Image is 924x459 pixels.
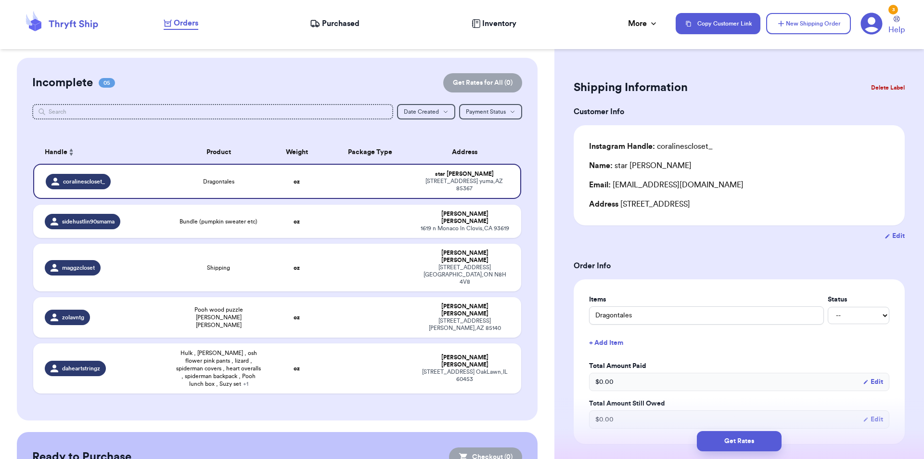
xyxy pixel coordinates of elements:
div: [PERSON_NAME] [PERSON_NAME] [420,249,510,264]
div: coralinescloset_ [589,141,713,152]
div: [PERSON_NAME] [PERSON_NAME] [420,354,510,368]
div: star [PERSON_NAME] [589,160,692,171]
span: Name: [589,162,613,170]
span: Payment Status [466,109,506,115]
div: [PERSON_NAME] [PERSON_NAME] [420,210,510,225]
div: 1619 n Monaco ln Clovis , CA 93619 [420,225,510,232]
span: Inventory [482,18,516,29]
span: Handle [45,147,67,157]
strong: oz [294,219,300,224]
th: Address [414,141,521,164]
div: [PERSON_NAME] [PERSON_NAME] [420,303,510,317]
span: Instagram Handle: [589,143,655,150]
div: [STREET_ADDRESS] [GEOGRAPHIC_DATA] , ON N8H 4V8 [420,264,510,286]
th: Product [170,141,268,164]
span: Purchased [322,18,359,29]
label: Total Amount Paid [589,361,889,371]
button: Get Rates for All (0) [443,73,522,92]
label: Status [828,295,889,304]
a: Inventory [472,18,516,29]
div: [STREET_ADDRESS] [PERSON_NAME] , AZ 85140 [420,317,510,332]
div: [EMAIL_ADDRESS][DOMAIN_NAME] [589,179,889,191]
span: 05 [99,78,115,88]
strong: oz [294,315,300,320]
a: Purchased [310,18,359,29]
div: 3 [888,5,898,14]
span: Orders [174,17,198,29]
button: Copy Customer Link [676,13,760,34]
span: zolavntg [62,314,84,321]
span: Help [888,24,905,36]
button: Edit [885,231,905,241]
label: Total Amount Still Owed [589,399,889,408]
button: Get Rates [697,431,782,451]
div: [STREET_ADDRESS] OakLawn , IL 60453 [420,368,510,383]
label: Items [589,295,824,304]
button: Edit [863,377,883,387]
th: Package Type [326,141,414,164]
a: Orders [164,17,198,30]
span: Hulk , [PERSON_NAME] , osh flower pink pants , lizard , spiderman covers , heart overalls , spide... [176,349,262,388]
button: Edit [863,415,883,424]
span: Dragontales [203,178,234,185]
strong: oz [294,265,300,271]
strong: oz [294,179,300,184]
th: Weight [268,141,326,164]
div: More [628,18,658,29]
span: daheartstringz [62,365,100,372]
div: [STREET_ADDRESS] [589,198,889,210]
span: Email: [589,181,611,189]
span: Shipping [207,264,230,272]
span: Pooh wood puzzle [PERSON_NAME] [PERSON_NAME] [176,306,262,329]
span: coralinescloset_ [63,178,105,185]
div: star [PERSON_NAME] [420,170,509,178]
span: Address [589,200,618,208]
button: New Shipping Order [766,13,851,34]
button: + Add Item [585,332,893,354]
h2: Shipping Information [574,80,688,95]
span: sidehustlin90smama [62,218,115,225]
span: maggzcloset [62,264,95,272]
h2: Incomplete [32,75,93,91]
button: Payment Status [459,104,522,119]
span: Bundle (pumpkin sweater etc) [180,218,257,225]
span: + 1 [243,381,248,387]
span: $ 0.00 [595,415,614,424]
h3: Order Info [574,260,905,272]
h3: Customer Info [574,106,905,118]
button: Delete Label [867,77,909,98]
div: [STREET_ADDRESS] yuma , AZ 85367 [420,178,509,192]
button: Date Created [397,104,455,119]
button: Sort ascending [67,146,75,158]
a: Help [888,16,905,36]
span: Date Created [404,109,439,115]
a: 3 [860,13,883,35]
input: Search [32,104,394,119]
strong: oz [294,366,300,371]
span: $ 0.00 [595,377,614,387]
